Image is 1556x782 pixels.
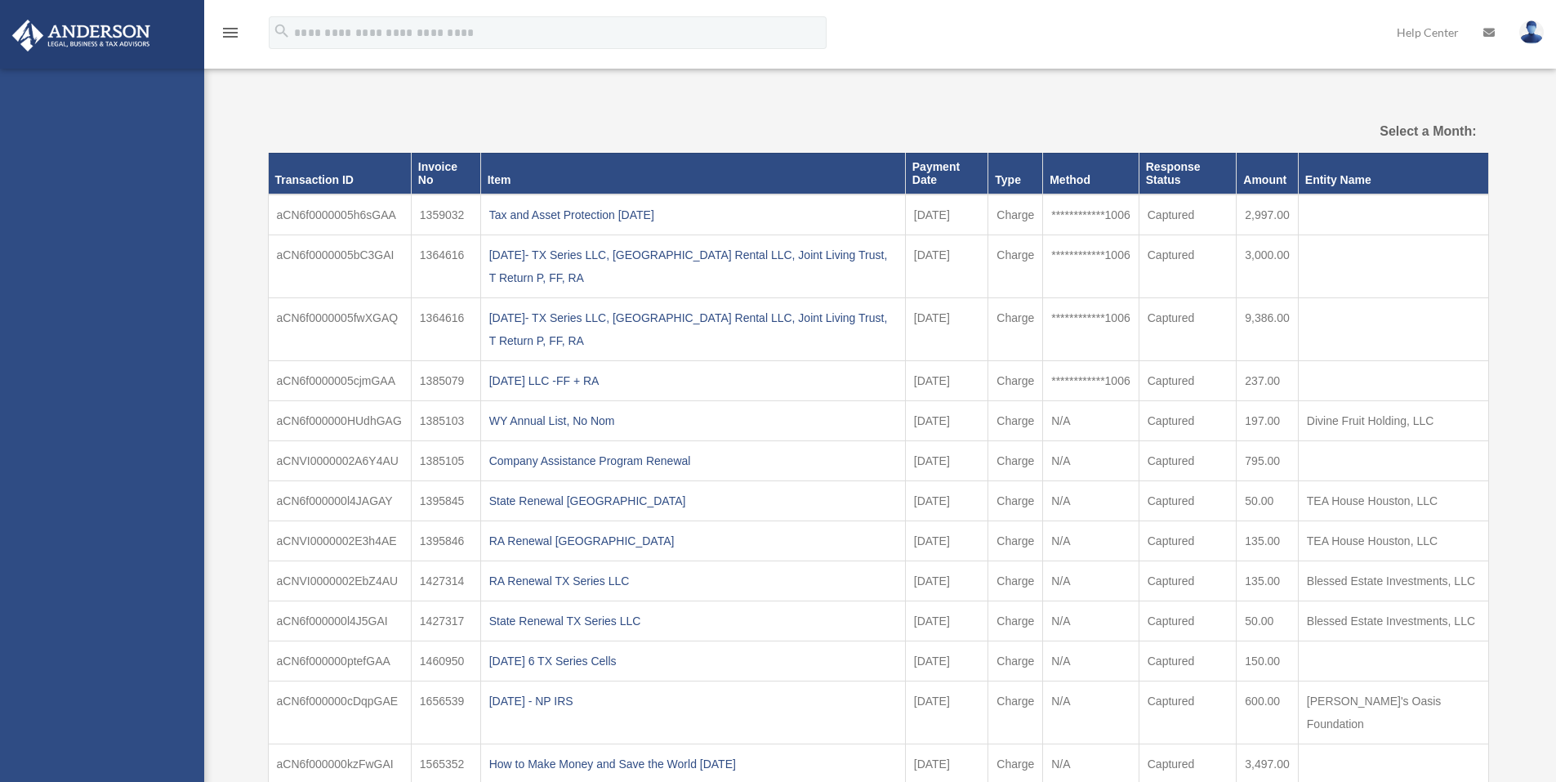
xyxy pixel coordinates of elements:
[411,401,480,441] td: 1385103
[1237,235,1299,298] td: 3,000.00
[221,23,240,42] i: menu
[988,681,1043,744] td: Charge
[988,153,1043,194] th: Type
[1043,441,1139,481] td: N/A
[988,521,1043,561] td: Charge
[411,153,480,194] th: Invoice No
[1043,153,1139,194] th: Method
[268,641,411,681] td: aCN6f000000ptefGAA
[489,690,897,713] div: [DATE] - NP IRS
[1139,641,1237,681] td: Captured
[1519,20,1544,44] img: User Pic
[411,681,480,744] td: 1656539
[905,561,988,601] td: [DATE]
[1237,561,1299,601] td: 135.00
[411,298,480,361] td: 1364616
[905,153,988,194] th: Payment Date
[268,235,411,298] td: aCN6f0000005bC3GAI
[1043,401,1139,441] td: N/A
[1237,601,1299,641] td: 50.00
[489,369,897,392] div: [DATE] LLC -FF + RA
[905,235,988,298] td: [DATE]
[905,298,988,361] td: [DATE]
[1237,441,1299,481] td: 795.00
[905,681,988,744] td: [DATE]
[1139,601,1237,641] td: Captured
[1139,298,1237,361] td: Captured
[1237,153,1299,194] th: Amount
[221,29,240,42] a: menu
[1298,481,1488,521] td: TEA House Houston, LLC
[1298,401,1488,441] td: Divine Fruit Holding, LLC
[1237,521,1299,561] td: 135.00
[411,235,480,298] td: 1364616
[268,601,411,641] td: aCN6f000000l4J5GAI
[1043,681,1139,744] td: N/A
[489,753,897,775] div: How to Make Money and Save the World [DATE]
[411,361,480,401] td: 1385079
[1298,153,1488,194] th: Entity Name
[988,401,1043,441] td: Charge
[1043,521,1139,561] td: N/A
[1139,401,1237,441] td: Captured
[489,610,897,632] div: State Renewal TX Series LLC
[1297,120,1476,143] label: Select a Month:
[1237,298,1299,361] td: 9,386.00
[1139,481,1237,521] td: Captured
[489,306,897,352] div: [DATE]- TX Series LLC, [GEOGRAPHIC_DATA] Rental LLC, Joint Living Trust, T Return P, FF, RA
[1139,681,1237,744] td: Captured
[905,601,988,641] td: [DATE]
[489,244,897,289] div: [DATE]- TX Series LLC, [GEOGRAPHIC_DATA] Rental LLC, Joint Living Trust, T Return P, FF, RA
[1237,401,1299,441] td: 197.00
[1139,194,1237,235] td: Captured
[268,194,411,235] td: aCN6f0000005h6sGAA
[988,361,1043,401] td: Charge
[268,521,411,561] td: aCNVI0000002E3h4AE
[1298,681,1488,744] td: [PERSON_NAME]'s Oasis Foundation
[489,530,897,552] div: RA Renewal [GEOGRAPHIC_DATA]
[988,481,1043,521] td: Charge
[905,521,988,561] td: [DATE]
[905,401,988,441] td: [DATE]
[1298,601,1488,641] td: Blessed Estate Investments, LLC
[268,681,411,744] td: aCN6f000000cDqpGAE
[988,194,1043,235] td: Charge
[1237,681,1299,744] td: 600.00
[480,153,905,194] th: Item
[988,561,1043,601] td: Charge
[489,409,897,432] div: WY Annual List, No Nom
[905,641,988,681] td: [DATE]
[1139,441,1237,481] td: Captured
[268,401,411,441] td: aCN6f000000HUdhGAG
[268,153,411,194] th: Transaction ID
[905,194,988,235] td: [DATE]
[489,570,897,592] div: RA Renewal TX Series LLC
[1237,361,1299,401] td: 237.00
[905,481,988,521] td: [DATE]
[1139,153,1237,194] th: Response Status
[411,194,480,235] td: 1359032
[905,441,988,481] td: [DATE]
[1043,601,1139,641] td: N/A
[988,298,1043,361] td: Charge
[1237,481,1299,521] td: 50.00
[489,203,897,226] div: Tax and Asset Protection [DATE]
[268,298,411,361] td: aCN6f0000005fwXGAQ
[489,650,897,673] div: [DATE] 6 TX Series Cells
[1139,235,1237,298] td: Captured
[411,641,480,681] td: 1460950
[1298,561,1488,601] td: Blessed Estate Investments, LLC
[411,601,480,641] td: 1427317
[268,481,411,521] td: aCN6f000000l4JAGAY
[273,22,291,40] i: search
[1043,641,1139,681] td: N/A
[489,449,897,472] div: Company Assistance Program Renewal
[1298,521,1488,561] td: TEA House Houston, LLC
[1043,561,1139,601] td: N/A
[7,20,155,51] img: Anderson Advisors Platinum Portal
[1139,361,1237,401] td: Captured
[1237,641,1299,681] td: 150.00
[268,361,411,401] td: aCN6f0000005cjmGAA
[988,235,1043,298] td: Charge
[411,561,480,601] td: 1427314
